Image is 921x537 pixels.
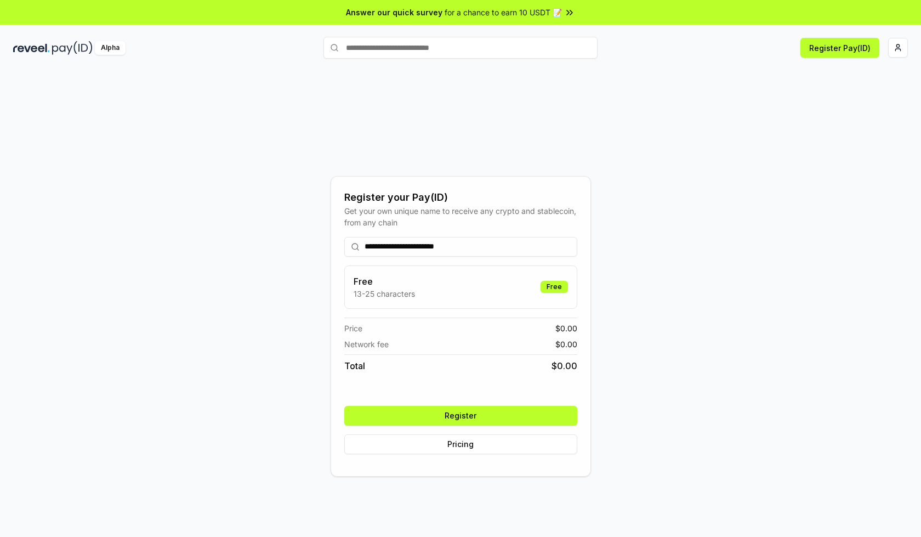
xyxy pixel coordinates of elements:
div: Alpha [95,41,126,55]
span: for a chance to earn 10 USDT 📝 [445,7,562,18]
div: Free [541,281,568,293]
span: Price [344,323,362,334]
button: Register Pay(ID) [800,38,879,58]
div: Register your Pay(ID) [344,190,577,205]
p: 13-25 characters [354,288,415,299]
span: Answer our quick survey [346,7,442,18]
button: Register [344,406,577,426]
div: Get your own unique name to receive any crypto and stablecoin, from any chain [344,205,577,228]
h3: Free [354,275,415,288]
span: Total [344,359,365,372]
button: Pricing [344,434,577,454]
span: $ 0.00 [552,359,577,372]
img: reveel_dark [13,41,50,55]
span: Network fee [344,338,389,350]
img: pay_id [52,41,93,55]
span: $ 0.00 [555,323,577,334]
span: $ 0.00 [555,338,577,350]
